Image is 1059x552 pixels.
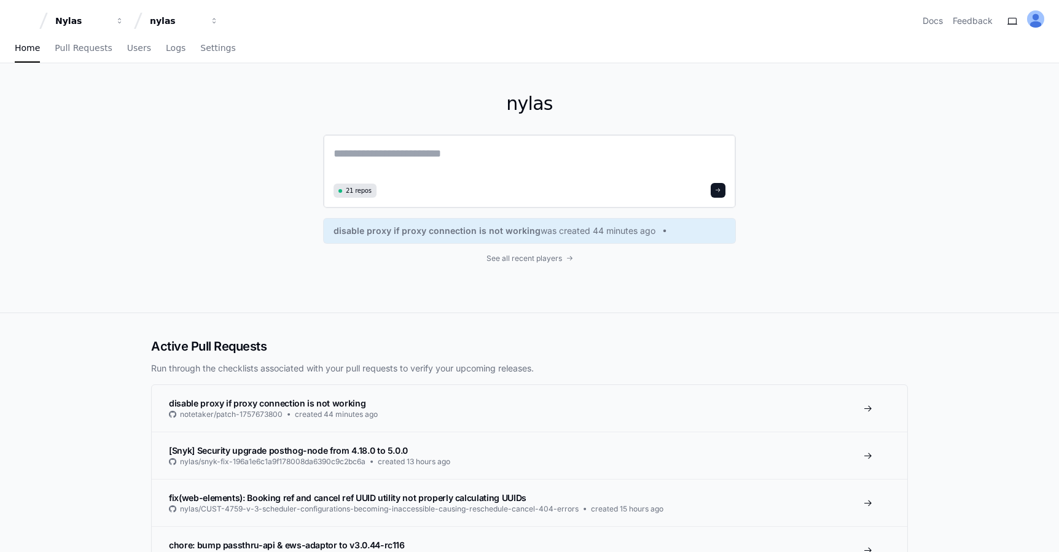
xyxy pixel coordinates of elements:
[152,385,907,432] a: disable proxy if proxy connection is not workingnotetaker/patch-1757673800created 44 minutes ago
[323,93,736,115] h1: nylas
[180,410,283,419] span: notetaker/patch-1757673800
[145,10,224,32] button: nylas
[150,15,203,27] div: nylas
[169,492,526,503] span: fix(web-elements): Booking ref and cancel ref UUID utility not properly calculating UUIDs
[55,44,112,52] span: Pull Requests
[166,44,186,52] span: Logs
[15,34,40,63] a: Home
[127,34,151,63] a: Users
[166,34,186,63] a: Logs
[541,225,655,237] span: was created 44 minutes ago
[953,15,993,27] button: Feedback
[346,186,372,195] span: 21 repos
[169,445,408,456] span: [Snyk] Security upgrade posthog-node from 4.18.0 to 5.0.0
[1027,10,1044,28] img: ALV-UjU-Uivu_cc8zlDcn2c9MNEgVYayUocKx0gHV_Yy_SMunaAAd7JZxK5fgww1Mi-cdUJK5q-hvUHnPErhbMG5W0ta4bF9-...
[487,254,562,263] span: See all recent players
[591,504,663,514] span: created 15 hours ago
[55,15,108,27] div: Nylas
[923,15,943,27] a: Docs
[15,44,40,52] span: Home
[151,362,908,375] p: Run through the checklists associated with your pull requests to verify your upcoming releases.
[200,44,235,52] span: Settings
[169,398,365,408] span: disable proxy if proxy connection is not working
[152,432,907,479] a: [Snyk] Security upgrade posthog-node from 4.18.0 to 5.0.0nylas/snyk-fix-196a1e6c1a9f178008da6390c...
[200,34,235,63] a: Settings
[378,457,450,467] span: created 13 hours ago
[55,34,112,63] a: Pull Requests
[334,225,725,237] a: disable proxy if proxy connection is not workingwas created 44 minutes ago
[169,540,405,550] span: chore: bump passthru-api & ews-adaptor to v3.0.44-rc116
[180,504,579,514] span: nylas/CUST-4759-v-3-scheduler-configurations-becoming-inaccessible-causing-reschedule-cancel-404-...
[151,338,908,355] h2: Active Pull Requests
[127,44,151,52] span: Users
[295,410,378,419] span: created 44 minutes ago
[334,225,541,237] span: disable proxy if proxy connection is not working
[323,254,736,263] a: See all recent players
[180,457,365,467] span: nylas/snyk-fix-196a1e6c1a9f178008da6390c9c2bc6a
[50,10,129,32] button: Nylas
[152,479,907,526] a: fix(web-elements): Booking ref and cancel ref UUID utility not properly calculating UUIDsnylas/CU...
